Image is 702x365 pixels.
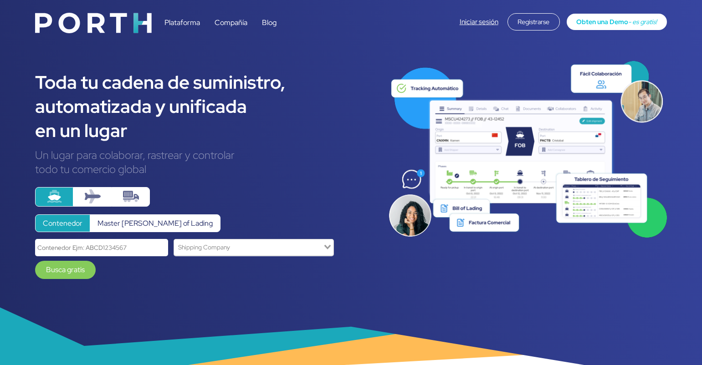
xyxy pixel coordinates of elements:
span: - es gratis! [628,17,657,26]
div: Registrarse [507,13,560,30]
div: todo tu comercio global [35,162,374,176]
input: Search for option [175,241,322,253]
a: Busca gratis [35,261,96,279]
img: ship.svg [46,188,62,204]
img: truck-container.svg [123,188,139,204]
a: Registrarse [507,17,560,26]
label: Contenedor [35,214,90,232]
span: Obten una Demo [576,17,628,26]
a: Blog [262,18,277,27]
a: Obten una Demo- es gratis! [567,14,667,30]
div: Toda tu cadena de suministro, [35,70,374,94]
a: Compañía [215,18,247,27]
label: Master [PERSON_NAME] of Lading [90,214,220,232]
img: plane.svg [85,188,101,204]
a: Plataforma [164,18,200,27]
div: en un lugar [35,118,374,142]
div: Search for option [174,239,334,256]
div: Un lugar para colaborar, rastrear y controlar [35,148,374,162]
div: automatizada y unificada [35,94,374,118]
a: Iniciar sesión [460,17,498,26]
input: Contenedor Ejm: ABCD1234567 [35,239,168,256]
